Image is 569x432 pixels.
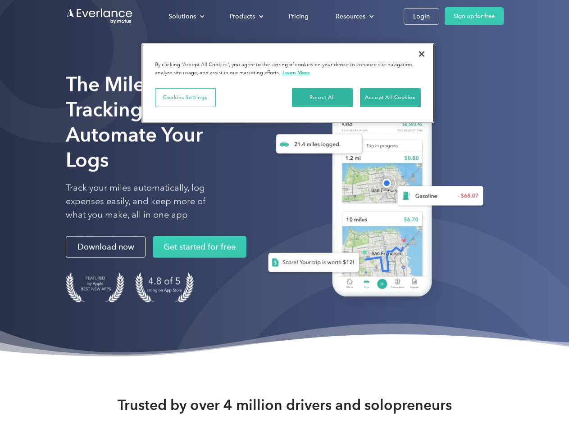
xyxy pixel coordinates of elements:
div: Pricing [289,11,309,22]
div: Resources [327,9,381,24]
a: Sign up for free [445,7,504,25]
div: Privacy [141,43,434,123]
button: Cookies Settings [155,88,216,107]
strong: Trusted by over 4 million drivers and solopreneurs [118,396,452,414]
div: Login [413,11,430,22]
div: Solutions [159,9,212,24]
img: Everlance, mileage tracker app, expense tracking app [254,85,491,310]
button: Accept All Cookies [360,88,421,107]
a: Go to homepage [66,8,133,25]
img: Badge for Featured by Apple Best New Apps [66,272,124,302]
a: More information about your privacy, opens in a new tab [282,69,310,76]
div: Products [221,9,271,24]
div: By clicking “Accept All Cookies”, you agree to the storing of cookies on your device to enhance s... [155,61,421,77]
button: Close [412,44,432,64]
div: Solutions [168,11,196,22]
p: Track your miles automatically, log expenses easily, and keep more of what you make, all in one app [66,181,227,222]
a: Pricing [280,9,318,24]
button: Reject All [292,88,353,107]
a: Login [404,8,439,25]
div: Cookie banner [141,43,434,123]
img: 4.9 out of 5 stars on the app store [135,272,194,302]
div: Resources [336,11,365,22]
a: Get started for free [153,236,246,258]
div: Products [230,11,255,22]
a: Download now [66,236,146,258]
